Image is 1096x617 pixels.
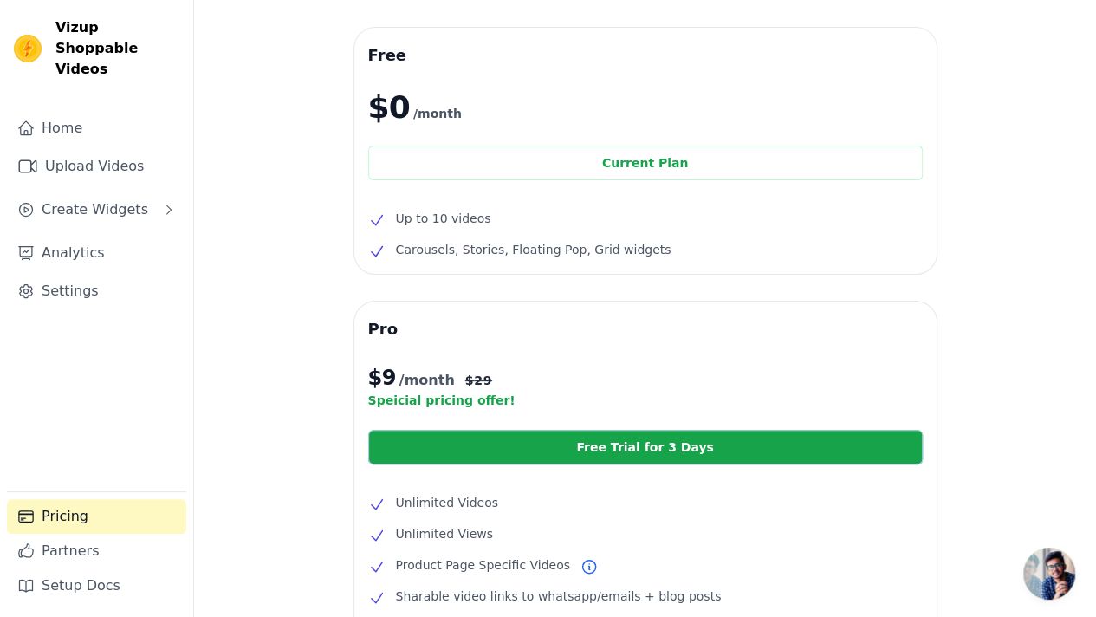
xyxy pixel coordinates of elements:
span: $ 9 [368,364,396,392]
a: Partners [7,534,186,568]
span: Unlimited Videos [396,492,498,513]
span: Carousels, Stories, Floating Pop, Grid widgets [396,239,671,260]
a: Pricing [7,499,186,534]
span: Product Page Specific Videos [396,555,570,575]
a: Upload Videos [7,149,186,184]
a: Settings [7,274,186,308]
img: Vizup [14,35,42,62]
span: Unlimited Views [396,523,493,544]
span: Create Widgets [42,199,148,220]
div: Open chat [1023,548,1075,600]
a: Free Trial for 3 Days [368,430,923,464]
span: /month [399,370,455,391]
h3: Free [368,42,923,69]
span: Sharable video links to whatsapp/emails + blog posts [396,586,722,607]
span: $0 [368,90,410,125]
button: Create Widgets [7,192,186,227]
span: /month [413,103,462,124]
span: Vizup Shoppable Videos [55,17,179,80]
a: Setup Docs [7,568,186,603]
span: $ 29 [465,372,492,389]
span: Up to 10 videos [396,208,491,229]
a: Analytics [7,236,186,270]
h3: Pro [368,315,923,343]
div: Current Plan [368,146,923,180]
a: Home [7,111,186,146]
p: Speicial pricing offer! [368,392,923,409]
